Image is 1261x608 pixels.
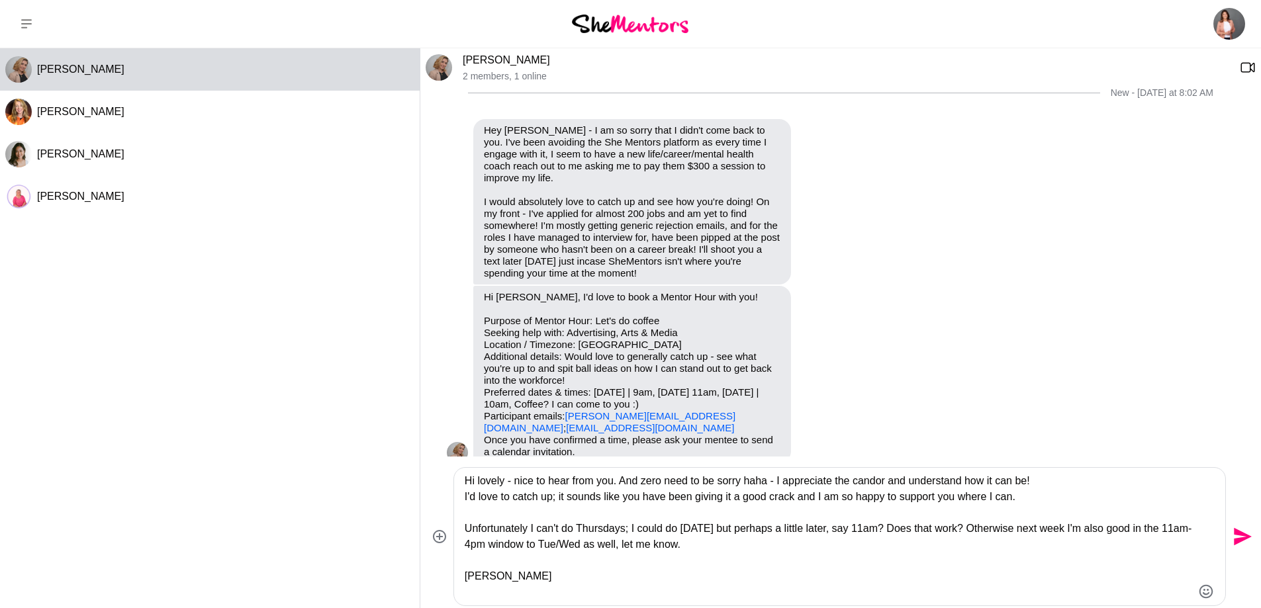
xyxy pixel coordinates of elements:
button: Emoji picker [1198,584,1214,599]
a: [EMAIL_ADDRESS][DOMAIN_NAME] [566,422,734,433]
p: Hey [PERSON_NAME] - I am so sorry that I didn't come back to you. I've been avoiding the She Ment... [484,124,780,184]
img: M [5,56,32,83]
div: Miranda Bozic [5,99,32,125]
a: [PERSON_NAME][EMAIL_ADDRESS][DOMAIN_NAME] [484,410,735,433]
img: She Mentors Logo [572,15,688,32]
p: Once you have confirmed a time, please ask your mentee to send a calendar invitation. [484,434,780,458]
span: [PERSON_NAME] [37,148,124,159]
p: Hi [PERSON_NAME], I'd love to book a Mentor Hour with you! [484,291,780,303]
div: New - [DATE] at 8:02 AM [1111,87,1213,99]
button: Send [1226,522,1256,552]
img: M [5,99,32,125]
div: Sandy Hanrahan [5,183,32,210]
textarea: Type your message [465,473,1192,600]
a: [PERSON_NAME] [463,54,550,65]
div: Juviand Rivera [5,141,32,167]
span: [PERSON_NAME] [37,106,124,117]
span: [PERSON_NAME] [37,191,124,202]
img: M [447,442,468,463]
p: I would absolutely love to catch up and see how you're doing! On my front - I've applied for almo... [484,196,780,279]
img: J [5,141,32,167]
div: Madison Hamelers [426,54,452,81]
img: S [5,183,32,210]
img: M [426,54,452,81]
img: Kristen Le [1213,8,1245,40]
div: Madison Hamelers [5,56,32,83]
p: Purpose of Mentor Hour: Let's do coffee Seeking help with: Advertising, Arts & Media Location / T... [484,315,780,434]
div: Madison Hamelers [447,442,468,463]
span: [PERSON_NAME] [37,64,124,75]
p: 2 members , 1 online [463,71,1229,82]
